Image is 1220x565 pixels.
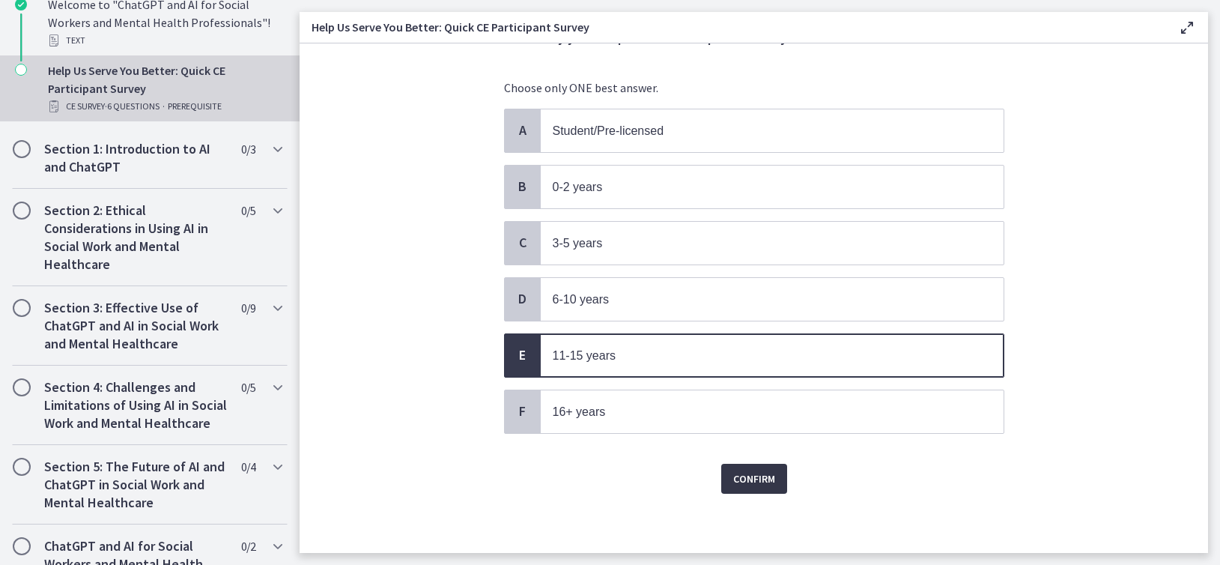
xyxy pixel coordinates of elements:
[241,140,255,158] span: 0 / 3
[553,349,616,362] span: 11-15 years
[48,97,282,115] div: CE Survey
[553,237,603,250] span: 3-5 years
[163,97,165,115] span: ·
[721,464,787,494] button: Confirm
[514,178,532,196] span: B
[48,31,282,49] div: Text
[105,97,160,115] span: · 6 Questions
[733,470,775,488] span: Confirm
[241,537,255,555] span: 0 / 2
[514,290,532,308] span: D
[514,234,532,252] span: C
[553,124,664,137] span: Student/Pre-licensed
[44,299,227,353] h2: Section 3: Effective Use of ChatGPT and AI in Social Work and Mental Healthcare
[44,458,227,512] h2: Section 5: The Future of AI and ChatGPT in Social Work and Mental Healthcare
[241,378,255,396] span: 0 / 5
[241,458,255,476] span: 0 / 4
[514,346,532,364] span: E
[514,402,532,420] span: F
[44,140,227,176] h2: Section 1: Introduction to AI and ChatGPT
[553,181,603,193] span: 0-2 years
[504,79,1004,97] p: Choose only ONE best answer.
[553,293,610,306] span: 6-10 years
[168,97,222,115] span: PREREQUISITE
[241,202,255,220] span: 0 / 5
[241,299,255,317] span: 0 / 9
[312,18,1154,36] h3: Help Us Serve You Better: Quick CE Participant Survey
[44,202,227,274] h2: Section 2: Ethical Considerations in Using AI in Social Work and Mental Healthcare
[44,378,227,432] h2: Section 4: Challenges and Limitations of Using AI in Social Work and Mental Healthcare
[48,61,282,115] div: Help Us Serve You Better: Quick CE Participant Survey
[553,405,606,418] span: 16+ years
[514,121,532,139] span: A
